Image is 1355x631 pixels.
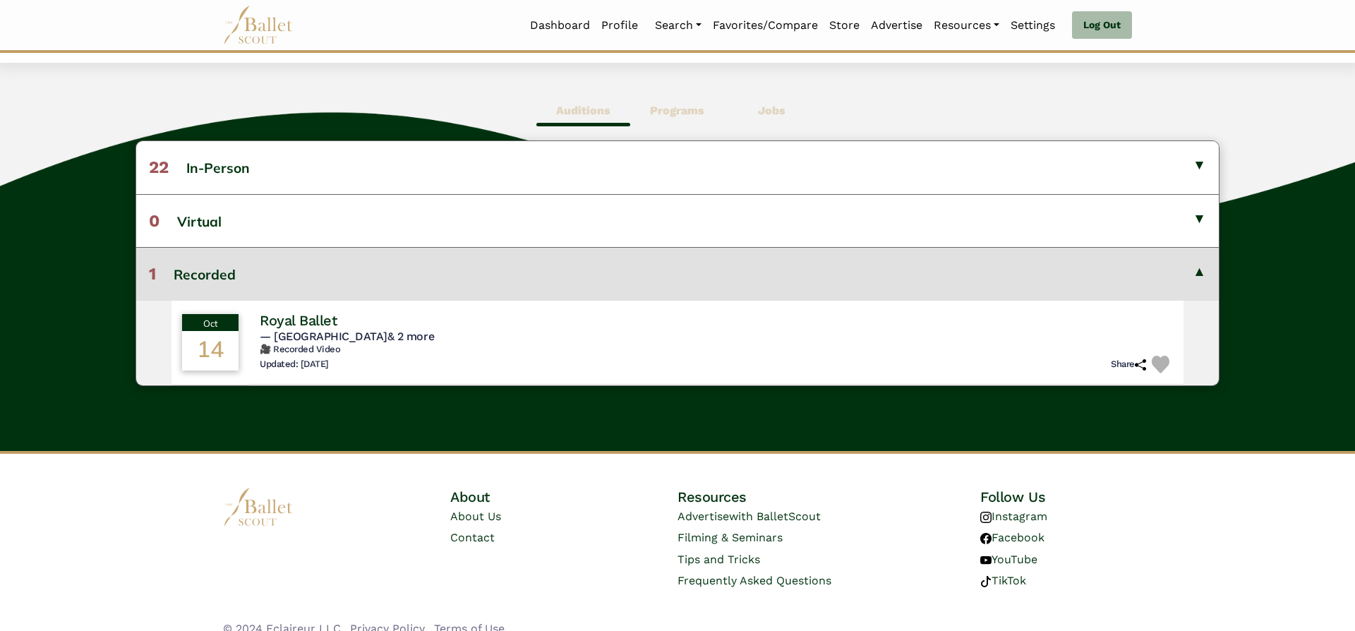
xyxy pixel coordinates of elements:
[649,11,707,40] a: Search
[136,194,1219,247] button: 0Virtual
[136,141,1219,193] button: 22In-Person
[1072,11,1132,40] a: Log Out
[136,247,1219,300] button: 1Recorded
[149,211,159,231] span: 0
[980,555,992,566] img: youtube logo
[260,330,434,343] span: — [GEOGRAPHIC_DATA]
[1005,11,1061,40] a: Settings
[450,510,501,523] a: About Us
[596,11,644,40] a: Profile
[260,311,337,330] h4: Royal Ballet
[980,574,1026,587] a: TikTok
[980,488,1132,506] h4: Follow Us
[450,531,495,544] a: Contact
[865,11,928,40] a: Advertise
[1111,359,1146,371] h6: Share
[450,488,602,506] h4: About
[758,104,785,117] b: Jobs
[524,11,596,40] a: Dashboard
[677,531,783,544] a: Filming & Seminars
[677,488,905,506] h4: Resources
[707,11,824,40] a: Favorites/Compare
[980,510,1047,523] a: Instagram
[182,331,239,371] div: 14
[387,330,434,343] a: & 2 more
[980,553,1037,566] a: YouTube
[980,533,992,544] img: facebook logo
[556,104,610,117] b: Auditions
[824,11,865,40] a: Store
[182,314,239,331] div: Oct
[677,574,831,587] a: Frequently Asked Questions
[650,104,704,117] b: Programs
[260,359,329,371] h6: Updated: [DATE]
[928,11,1005,40] a: Resources
[729,510,821,523] span: with BalletScout
[149,157,169,177] span: 22
[980,512,992,523] img: instagram logo
[677,553,760,566] a: Tips and Tricks
[223,488,294,527] img: logo
[260,344,1173,356] h6: 🎥 Recorded Video
[149,264,156,284] span: 1
[677,510,821,523] a: Advertisewith BalletScout
[980,576,992,587] img: tiktok logo
[980,531,1044,544] a: Facebook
